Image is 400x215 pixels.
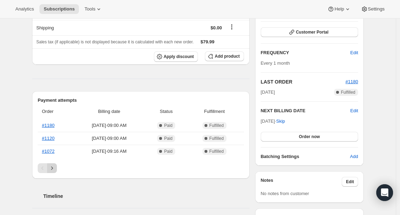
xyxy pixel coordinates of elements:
h6: Batching Settings [261,153,350,160]
button: #1180 [346,78,358,85]
h2: Timeline [43,193,250,200]
button: Add product [205,51,244,61]
span: Paid [164,136,172,141]
span: Paid [164,149,172,154]
a: #1180 [346,79,358,84]
span: [DATE] [261,89,275,96]
span: Help [334,6,344,12]
span: Settings [368,6,385,12]
button: Edit [342,177,358,187]
span: [DATE] · [261,119,285,124]
span: Subscriptions [44,6,75,12]
div: Open Intercom Messenger [376,184,393,201]
h2: NEXT BILLING DATE [261,107,350,114]
th: Order [38,104,73,119]
h2: FREQUENCY [261,49,350,56]
a: #1120 [42,136,54,141]
a: #1072 [42,149,54,154]
span: Skip [276,118,285,125]
span: Order now [299,134,320,139]
span: Analytics [15,6,34,12]
h2: LAST ORDER [261,78,346,85]
span: Fulfilled [209,149,224,154]
button: Help [323,4,355,14]
nav: Pagination [38,163,244,173]
span: $0.00 [210,25,222,30]
button: Customer Portal [261,27,358,37]
span: [DATE] · 09:00 AM [75,122,143,129]
button: Skip [272,116,289,127]
span: $79.99 [201,39,215,44]
button: Order now [261,132,358,142]
button: Apply discount [154,51,198,62]
span: Fulfilled [209,136,224,141]
span: [DATE] · 09:00 AM [75,135,143,142]
button: Settings [357,4,389,14]
span: Billing date [75,108,143,115]
button: Edit [346,47,362,58]
span: Edit [346,179,354,185]
span: Sales tax (if applicable) is not displayed because it is calculated with each new order. [36,40,194,44]
span: No notes from customer [261,191,309,196]
button: Shipping actions [226,23,237,31]
a: #1180 [42,123,54,128]
button: Add [346,151,362,162]
h2: Payment attempts [38,97,244,104]
button: Analytics [11,4,38,14]
span: Fulfillment [189,108,240,115]
span: Apply discount [164,54,194,59]
h3: Notes [261,177,342,187]
button: Edit [350,107,358,114]
span: Status [148,108,185,115]
button: Subscriptions [39,4,79,14]
span: Tools [84,6,95,12]
th: Shipping [32,20,120,35]
span: Customer Portal [296,29,328,35]
span: [DATE] · 09:16 AM [75,148,143,155]
button: Tools [80,4,106,14]
span: Fulfilled [341,89,355,95]
span: Paid [164,123,172,128]
span: Add product [215,53,239,59]
button: Next [47,163,57,173]
span: Fulfilled [209,123,224,128]
span: Add [350,153,358,160]
span: Edit [350,49,358,56]
span: Every 1 month [261,60,290,66]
